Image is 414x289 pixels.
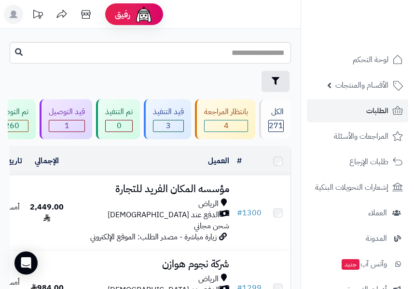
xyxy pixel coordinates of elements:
[194,220,229,232] span: شحن مجاني
[307,150,408,173] a: طلبات الإرجاع
[307,201,408,224] a: العملاء
[198,198,219,210] span: الرياض
[193,99,257,139] a: بانتظار المراجعة 4
[315,181,388,194] span: إشعارات التحويلات البنكية
[142,99,193,139] a: قيد التنفيذ 3
[26,5,50,26] a: تحديثات المنصة
[342,259,359,270] span: جديد
[269,120,283,131] span: 271
[153,106,184,118] div: قيد التنفيذ
[14,251,38,275] div: Open Intercom Messenger
[38,99,94,139] a: قيد التوصيل 1
[35,155,59,167] a: الإجمالي
[307,252,408,276] a: وآتس آبجديد
[307,48,408,71] a: لوحة التحكم
[366,232,387,245] span: المدونة
[94,99,142,139] a: تم التنفيذ 0
[71,259,229,270] h3: شركة نجوم هوازن
[334,130,388,143] span: المراجعات والأسئلة
[30,201,64,224] span: 2,449.00
[208,155,229,167] a: العميل
[153,120,183,131] span: 3
[204,106,248,118] div: بانتظار المراجعة
[134,5,153,24] img: ai-face.png
[105,106,133,118] div: تم التنفيذ
[205,120,248,131] span: 4
[307,99,408,122] a: الطلبات
[237,207,242,219] span: #
[108,210,220,221] span: الدفع عند [DEMOGRAPHIC_DATA]
[341,257,387,271] span: وآتس آب
[106,120,132,131] span: 0
[349,155,388,169] span: طلبات الإرجاع
[49,106,85,118] div: قيد التوصيل
[49,120,84,131] span: 1
[115,9,130,20] span: رفيق
[237,207,262,219] a: #1300
[90,231,217,243] span: زيارة مباشرة - مصدر الطلب: الموقع الإلكتروني
[307,125,408,148] a: المراجعات والأسئلة
[307,176,408,199] a: إشعارات التحويلات البنكية
[237,155,242,167] a: #
[335,79,388,92] span: الأقسام والمنتجات
[198,274,219,285] span: الرياض
[257,99,293,139] a: الكل271
[268,106,284,118] div: الكل
[307,227,408,250] a: المدونة
[348,27,405,47] img: logo-2.png
[366,104,388,118] span: الطلبات
[71,184,229,195] h3: مؤسسه المكان الفريد للتجارة
[353,53,388,66] span: لوحة التحكم
[368,206,387,220] span: العملاء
